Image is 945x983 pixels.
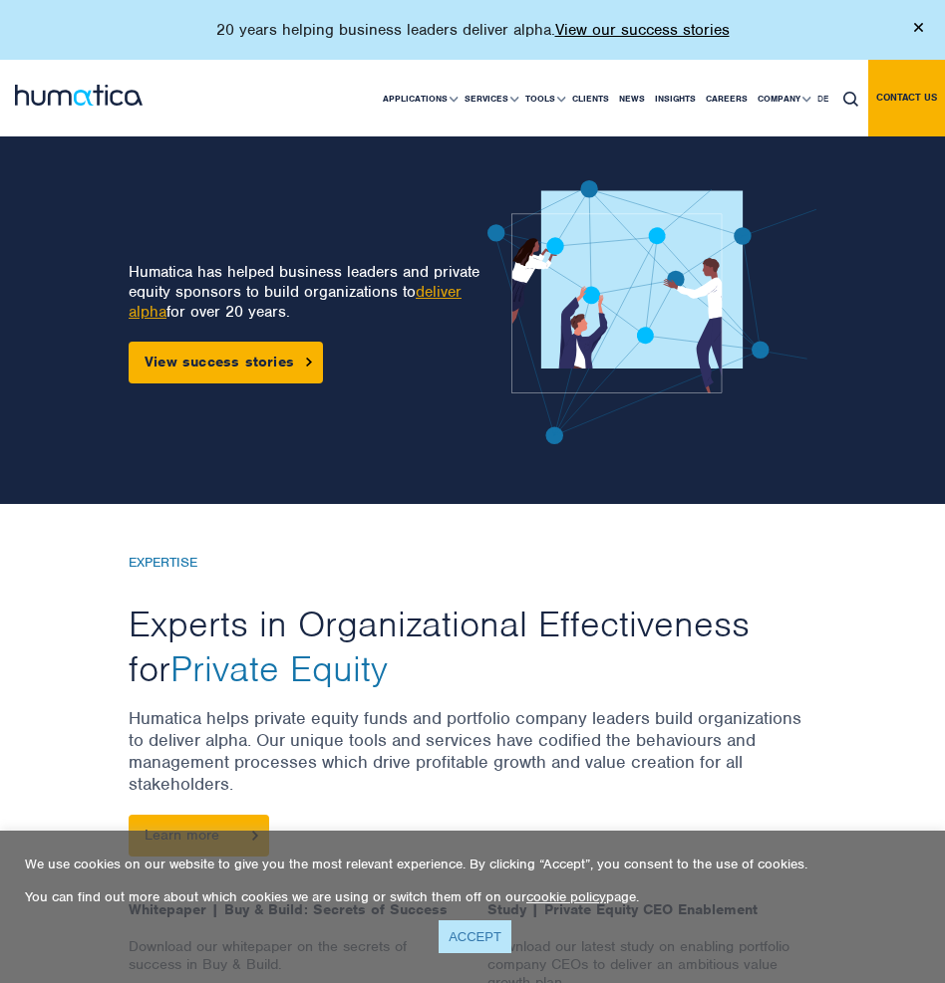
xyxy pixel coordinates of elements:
[460,61,520,136] a: Services
[129,602,816,692] h2: Experts in Organizational Effectiveness for
[15,85,143,106] img: logo
[817,93,828,105] span: DE
[520,61,567,136] a: Tools
[868,60,945,136] a: Contact us
[129,707,816,815] p: Humatica helps private equity funds and portfolio company leaders build organizations to deliver ...
[25,888,920,905] p: You can find out more about which cookies we are using or switch them off on our page.
[306,358,312,367] img: arrowicon
[812,61,833,136] a: DE
[129,282,462,322] a: deliver alpha
[378,61,460,136] a: Applications
[843,92,858,107] img: search_icon
[216,20,730,40] p: 20 years helping business leaders deliver alpha.
[526,888,606,905] a: cookie policy
[487,180,816,444] img: banner1
[129,555,816,572] h6: EXPERTISE
[701,61,753,136] a: Careers
[129,342,323,383] a: View success stories
[567,61,614,136] a: Clients
[555,20,730,40] a: View our success stories
[129,815,269,857] a: Learn more
[650,61,701,136] a: Insights
[614,61,650,136] a: News
[439,920,511,953] a: ACCEPT
[753,61,812,136] a: Company
[170,645,388,691] span: Private Equity
[129,262,487,322] p: Humatica has helped business leaders and private equity sponsors to build organizations to for ov...
[25,856,920,872] p: We use cookies on our website to give you the most relevant experience. By clicking “Accept”, you...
